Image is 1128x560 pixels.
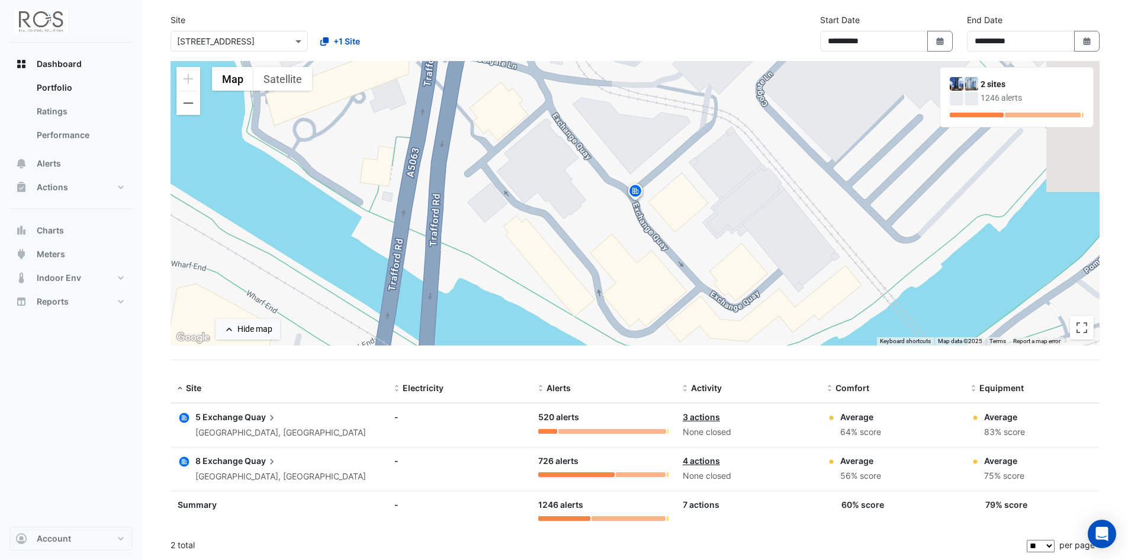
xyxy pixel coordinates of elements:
span: 5 Exchange [195,412,243,422]
div: 60% score [841,498,884,511]
app-icon: Alerts [15,158,27,169]
span: Charts [37,225,64,236]
button: Show satellite imagery [253,67,312,91]
a: 3 actions [683,412,720,422]
button: Show street map [212,67,253,91]
button: Reports [9,290,133,313]
span: Activity [691,383,722,393]
a: Ratings [27,100,133,123]
div: [GEOGRAPHIC_DATA], [GEOGRAPHIC_DATA] [195,470,366,484]
span: Indoor Env [37,272,81,284]
button: Account [9,527,133,551]
button: Hide map [216,319,280,340]
div: - [394,498,525,511]
button: Actions [9,175,133,199]
span: Account [37,533,71,545]
img: site-pin.svg [626,183,645,203]
span: Alerts [547,383,571,393]
span: Dashboard [37,58,82,70]
button: Alerts [9,152,133,175]
span: Comfort [835,383,869,393]
button: Zoom out [176,91,200,115]
app-icon: Charts [15,225,27,236]
span: Map data ©2025 [938,338,982,344]
app-icon: Indoor Env [15,272,27,284]
a: Report a map error [1013,338,1060,344]
a: Open this area in Google Maps (opens a new window) [173,330,213,345]
div: 64% score [840,425,881,439]
div: 1246 alerts [538,498,669,512]
div: Average [840,455,881,467]
span: Summary [178,500,217,510]
div: 83% score [984,425,1025,439]
div: 520 alerts [538,411,669,424]
fa-icon: Select Date [935,36,946,46]
span: Site [186,383,201,393]
button: Dashboard [9,52,133,76]
span: Electricity [403,383,444,393]
div: Average [984,411,1025,423]
a: Portfolio [27,76,133,100]
span: per page [1059,540,1095,550]
div: 79% score [985,498,1027,511]
app-icon: Meters [15,248,27,260]
button: Charts [9,219,133,242]
span: 8 Exchange [195,456,243,466]
img: 5 Exchange Quay [950,77,963,91]
img: 8 Exchange Quay [965,77,978,91]
div: Hide map [237,323,272,335]
button: Zoom in [176,67,200,91]
span: Reports [37,296,69,308]
a: Performance [27,123,133,147]
label: End Date [967,14,1002,26]
label: Start Date [820,14,860,26]
div: Average [984,455,1024,467]
div: None closed [683,425,813,439]
div: - [394,411,525,423]
button: Toggle fullscreen view [1070,316,1094,340]
div: 7 actions [683,498,813,511]
span: Equipment [979,383,1024,393]
span: Actions [37,181,68,193]
div: 2 total [171,530,1024,560]
fa-icon: Select Date [1082,36,1092,46]
div: 726 alerts [538,455,669,468]
app-icon: Reports [15,296,27,308]
button: Meters [9,242,133,266]
span: Quay [245,411,278,424]
div: 56% score [840,469,881,483]
label: Site [171,14,185,26]
div: 2 sites [981,78,1084,91]
div: Dashboard [9,76,133,152]
app-icon: Dashboard [15,58,27,70]
a: Terms (opens in new tab) [989,338,1006,344]
button: Keyboard shortcuts [880,337,931,345]
div: None closed [683,469,813,483]
img: Company Logo [14,9,68,33]
button: Indoor Env [9,266,133,290]
span: Alerts [37,158,61,169]
div: 75% score [984,469,1024,483]
a: 4 actions [683,456,720,466]
app-icon: Actions [15,181,27,193]
span: +1 Site [333,35,360,47]
button: +1 Site [313,31,368,52]
div: [GEOGRAPHIC_DATA], [GEOGRAPHIC_DATA] [195,426,366,440]
div: Open Intercom Messenger [1088,520,1116,548]
img: Google [173,330,213,345]
span: Quay [245,455,278,468]
div: Average [840,411,881,423]
div: - [394,455,525,467]
span: Meters [37,248,65,260]
div: 1246 alerts [981,92,1084,104]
